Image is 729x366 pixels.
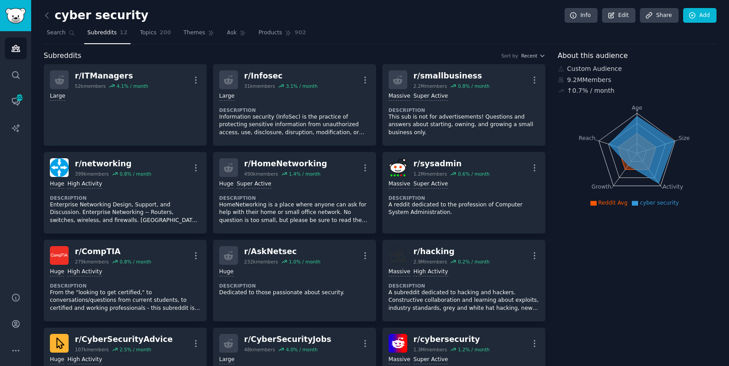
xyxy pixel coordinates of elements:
[565,8,598,23] a: Info
[255,26,309,44] a: Products902
[567,86,614,95] div: ↑ 0.7 % / month
[414,268,448,276] div: High Activity
[289,259,320,265] div: 1.0 % / month
[389,195,539,201] dt: Description
[50,268,64,276] div: Huge
[44,8,148,23] h2: cyber security
[244,158,327,169] div: r/ HomeNetworking
[120,29,127,37] span: 12
[219,92,234,101] div: Large
[47,29,66,37] span: Search
[67,356,102,364] div: High Activity
[389,113,539,137] p: This sub is not for advertisements! Questions and answers about starting, owning, and growing a s...
[75,70,148,82] div: r/ ITManagers
[258,29,282,37] span: Products
[219,113,370,137] p: Information security (InfoSec) is the practice of protecting sensitive information from unauthori...
[389,180,410,189] div: Massive
[44,50,82,62] span: Subreddits
[84,26,131,44] a: Subreddits12
[414,171,447,177] div: 1.2M members
[50,283,201,289] dt: Description
[219,201,370,225] p: HomeNetworking is a place where anyone can ask for help with their home or small office network. ...
[44,26,78,44] a: Search
[87,29,117,37] span: Subreddits
[558,64,717,74] div: Custom Audience
[389,268,410,276] div: Massive
[140,29,156,37] span: Topics
[160,29,171,37] span: 200
[389,283,539,289] dt: Description
[414,246,490,257] div: r/ hacking
[389,289,539,313] p: A subreddit dedicated to hacking and hackers. Constructive collaboration and learning about explo...
[219,195,370,201] dt: Description
[389,356,410,364] div: Massive
[389,334,407,353] img: cybersecurity
[244,171,278,177] div: 490k members
[414,180,448,189] div: Super Active
[558,50,628,62] span: About this audience
[414,259,447,265] div: 2.9M members
[50,195,201,201] dt: Description
[219,180,233,189] div: Huge
[640,8,678,23] a: Share
[75,346,109,353] div: 107k members
[598,200,628,206] span: Reddit Avg
[414,70,490,82] div: r/ smallbusiness
[414,356,448,364] div: Super Active
[75,246,151,257] div: r/ CompTIA
[558,75,717,85] div: 9.2M Members
[244,246,320,257] div: r/ AskNetsec
[244,83,275,89] div: 31k members
[602,8,635,23] a: Edit
[213,240,376,321] a: r/AskNetsec232kmembers1.0% / monthHugeDescriptionDedicated to those passionate about security.
[389,158,407,177] img: sysadmin
[389,107,539,113] dt: Description
[219,356,234,364] div: Large
[382,240,545,321] a: hackingr/hacking2.9Mmembers0.2% / monthMassiveHigh ActivityDescriptionA subreddit dedicated to ha...
[458,259,490,265] div: 0.2 % / month
[16,95,24,101] span: 102
[75,171,109,177] div: 399k members
[50,334,69,353] img: CyberSecurityAdvice
[50,289,201,313] p: From the "looking to get certified," to conversations/questions from current students, to certifi...
[50,201,201,225] p: Enterprise Networking Design, Support, and Discussion. Enterprise Networking -- Routers, switches...
[44,152,207,234] a: networkingr/networking399kmembers0.8% / monthHugeHigh ActivityDescriptionEnterprise Networking De...
[180,26,218,44] a: Themes
[389,246,407,265] img: hacking
[227,29,237,37] span: Ask
[44,240,207,321] a: CompTIAr/CompTIA279kmembers0.8% / monthHugeHigh ActivityDescriptionFrom the "looking to get certi...
[414,92,448,101] div: Super Active
[67,180,102,189] div: High Activity
[286,83,318,89] div: 3.1 % / month
[501,53,518,59] div: Sort by
[237,180,271,189] div: Super Active
[137,26,174,44] a: Topics200
[67,268,102,276] div: High Activity
[75,334,173,345] div: r/ CyberSecurityAdvice
[117,83,148,89] div: 4.1 % / month
[683,8,717,23] a: Add
[119,171,151,177] div: 0.8 % / month
[213,152,376,234] a: r/HomeNetworking490kmembers1.4% / monthHugeSuper ActiveDescriptionHomeNetworking is a place where...
[213,64,376,146] a: r/Infosec31kmembers3.1% / monthLargeDescriptionInformation security (InfoSec) is the practice of ...
[458,83,490,89] div: 0.8 % / month
[458,171,490,177] div: 0.6 % / month
[631,105,642,111] tspan: Age
[663,184,683,190] tspan: Activity
[50,92,65,101] div: Large
[219,283,370,289] dt: Description
[389,92,410,101] div: Massive
[50,356,64,364] div: Huge
[382,152,545,234] a: sysadminr/sysadmin1.2Mmembers0.6% / monthMassiveSuper ActiveDescriptionA reddit dedicated to the ...
[678,135,689,141] tspan: Size
[75,259,109,265] div: 279k members
[244,70,318,82] div: r/ Infosec
[224,26,249,44] a: Ask
[521,53,545,59] button: Recent
[414,334,490,345] div: r/ cybersecurity
[244,334,332,345] div: r/ CyberSecurityJobs
[295,29,306,37] span: 902
[5,8,26,24] img: GummySearch logo
[244,259,278,265] div: 232k members
[640,200,679,206] span: cyber security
